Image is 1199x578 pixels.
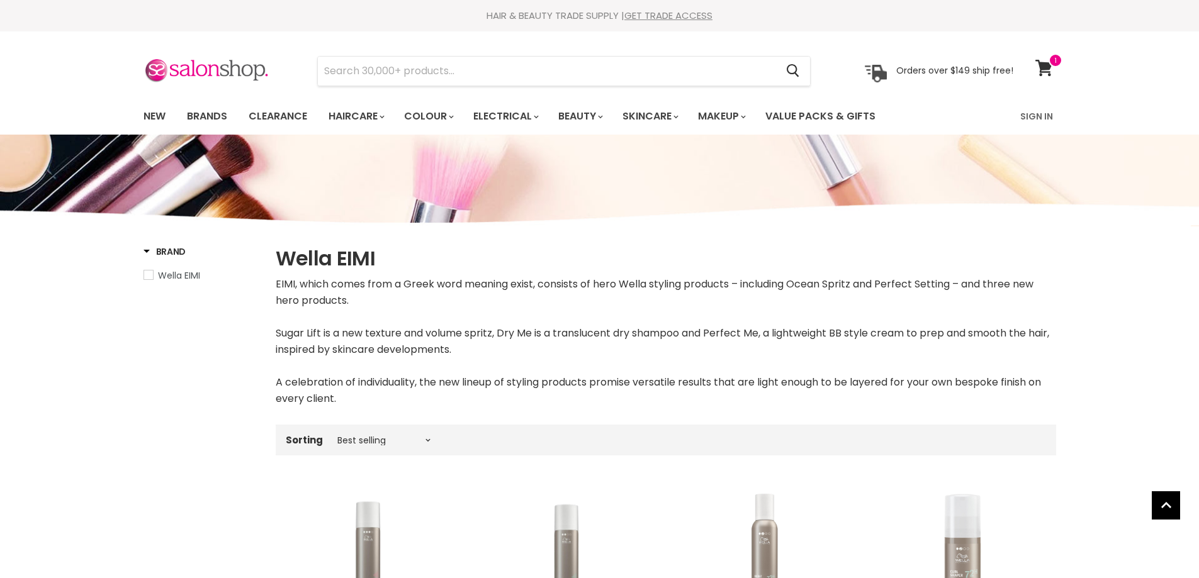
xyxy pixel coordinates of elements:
nav: Main [128,98,1072,135]
button: Search [777,57,810,86]
a: Colour [395,103,461,130]
a: Value Packs & Gifts [756,103,885,130]
h1: Wella EIMI [276,245,1056,272]
a: Skincare [613,103,686,130]
p: Orders over $149 ship free! [896,65,1013,76]
ul: Main menu [134,98,949,135]
a: Clearance [239,103,317,130]
a: GET TRADE ACCESS [624,9,712,22]
a: Makeup [689,103,753,130]
a: Brands [177,103,237,130]
label: Sorting [286,435,323,445]
a: Electrical [464,103,546,130]
div: EIMI, which comes from a Greek word meaning exist, consists of hero Wella styling products – incl... [276,276,1056,407]
a: New [134,103,175,130]
a: Wella EIMI [144,269,260,282]
input: Search [318,57,777,86]
a: Beauty [549,103,611,130]
iframe: Gorgias live chat messenger [1136,519,1186,565]
a: Sign In [1013,103,1061,130]
h3: Brand [144,245,186,258]
div: HAIR & BEAUTY TRADE SUPPLY | [128,9,1072,22]
a: Haircare [319,103,392,130]
form: Product [317,56,811,86]
span: Wella EIMI [158,269,200,282]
